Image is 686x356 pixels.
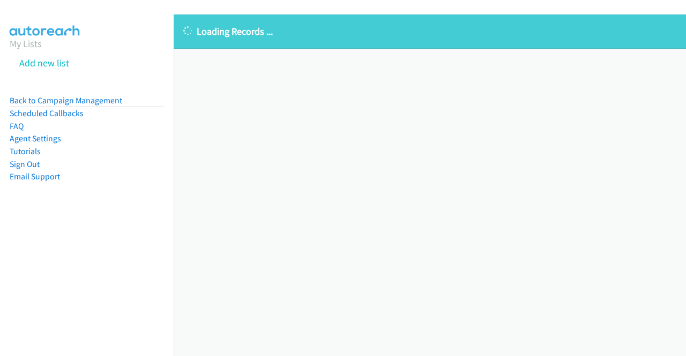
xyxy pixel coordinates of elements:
a: My Lists [10,37,42,50]
a: Scheduled Callbacks [10,108,84,118]
a: Back to Campaign Management [10,95,122,105]
a: Sign Out [10,159,40,169]
p: Loading Records ... [183,24,676,39]
a: Email Support [10,171,60,181]
a: Add new list [19,57,69,69]
a: Tutorials [10,146,41,156]
a: Agent Settings [10,133,61,143]
a: FAQ [10,121,24,131]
